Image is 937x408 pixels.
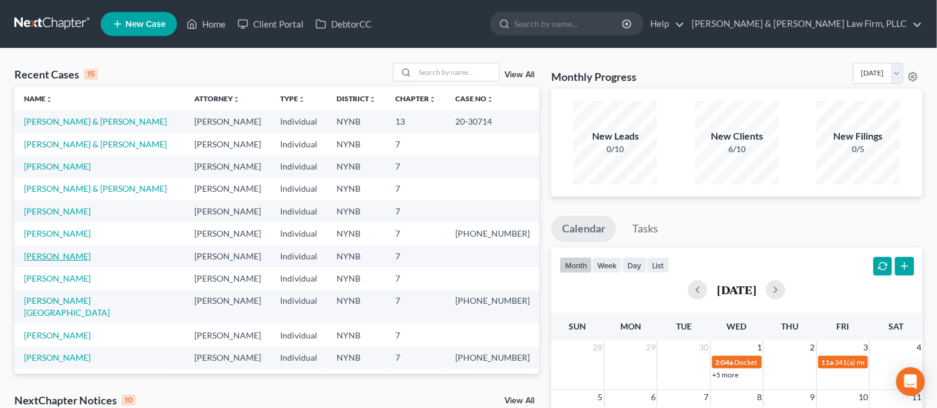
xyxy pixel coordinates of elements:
span: 11 [911,390,923,404]
td: [PERSON_NAME] [185,178,271,200]
a: Attorneyunfold_more [194,94,240,103]
td: [PERSON_NAME] [185,267,271,289]
td: 13 [386,110,446,132]
td: 7 [386,178,446,200]
div: 10 [122,395,136,406]
td: 20-30714 [446,110,539,132]
td: NYNB [327,155,386,177]
a: View All [504,397,534,405]
td: [PERSON_NAME] [185,155,271,177]
td: [PERSON_NAME] [185,245,271,267]
span: 2:04a [716,358,734,367]
td: 7 [386,324,446,346]
span: Wed [727,321,747,331]
span: 5 [597,390,604,404]
td: 7 [386,200,446,222]
span: Thu [781,321,798,331]
td: 7 [386,347,446,369]
span: New Case [125,20,166,29]
a: Nameunfold_more [24,94,53,103]
td: [PERSON_NAME] [185,200,271,222]
span: Mon [620,321,641,331]
span: 29 [645,340,657,355]
td: NYNB [327,245,386,267]
div: New Clients [695,129,779,143]
td: [PHONE_NUMBER] [446,222,539,244]
td: [PHONE_NUMBER] [446,347,539,369]
div: Recent Cases [14,67,98,81]
div: New Filings [816,129,900,143]
span: 9 [809,390,816,404]
div: 15 [84,69,98,80]
a: [PERSON_NAME] & [PERSON_NAME] Law Firm, PLLC [686,13,922,35]
span: Sat [888,321,903,331]
td: [PERSON_NAME] [185,133,271,155]
td: [PHONE_NUMBER] [446,290,539,324]
td: NYNB [327,133,386,155]
button: month [560,257,592,273]
td: 7 [386,155,446,177]
input: Search by name... [514,13,624,35]
span: Sun [569,321,587,331]
span: 30 [698,340,710,355]
span: 10 [857,390,869,404]
td: Individual [271,222,327,244]
a: [PERSON_NAME] [24,352,91,362]
span: 8 [756,390,763,404]
td: NYNB [327,110,386,132]
h3: Monthly Progress [551,69,636,84]
td: NYNB [327,267,386,289]
td: Individual [271,290,327,324]
td: NYNB [327,200,386,222]
span: Tue [676,321,692,331]
td: Individual [271,200,327,222]
td: [PERSON_NAME] [185,324,271,346]
a: [PERSON_NAME] [24,206,91,216]
a: Help [644,13,684,35]
span: 4 [915,340,923,355]
td: NYNB [327,290,386,324]
a: Home [181,13,232,35]
div: New Leads [573,129,657,143]
a: Tasks [621,216,669,242]
i: unfold_more [233,96,240,103]
td: Individual [271,110,327,132]
input: Search by name... [415,64,499,81]
a: Typeunfold_more [280,94,305,103]
button: list [647,257,669,273]
button: week [592,257,622,273]
a: Client Portal [232,13,310,35]
span: 7 [703,390,710,404]
h2: [DATE] [717,283,756,296]
a: [PERSON_NAME] [24,228,91,238]
div: NextChapter Notices [14,393,136,407]
td: 7 [386,245,446,267]
button: day [622,257,647,273]
td: [PERSON_NAME] [185,290,271,324]
td: 7 [386,133,446,155]
td: NYNB [327,178,386,200]
i: unfold_more [298,96,305,103]
span: Fri [837,321,849,331]
a: View All [504,71,534,79]
td: [PERSON_NAME] [185,222,271,244]
a: [PERSON_NAME] & [PERSON_NAME] [24,116,167,126]
span: 28 [592,340,604,355]
div: 0/10 [573,143,657,155]
td: Individual [271,245,327,267]
a: [PERSON_NAME] [24,273,91,283]
a: [PERSON_NAME][GEOGRAPHIC_DATA] [24,295,110,318]
span: Docket Text: for [PERSON_NAME] & [PERSON_NAME] [735,358,906,367]
a: Calendar [551,216,616,242]
td: [PERSON_NAME] [185,347,271,369]
i: unfold_more [486,96,494,103]
a: Chapterunfold_more [395,94,436,103]
i: unfold_more [369,96,376,103]
td: Individual [271,155,327,177]
td: Individual [271,324,327,346]
a: DebtorCC [310,13,377,35]
td: Individual [271,178,327,200]
a: Case Nounfold_more [455,94,494,103]
a: [PERSON_NAME] & [PERSON_NAME] [24,139,167,149]
a: [PERSON_NAME] [24,161,91,171]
